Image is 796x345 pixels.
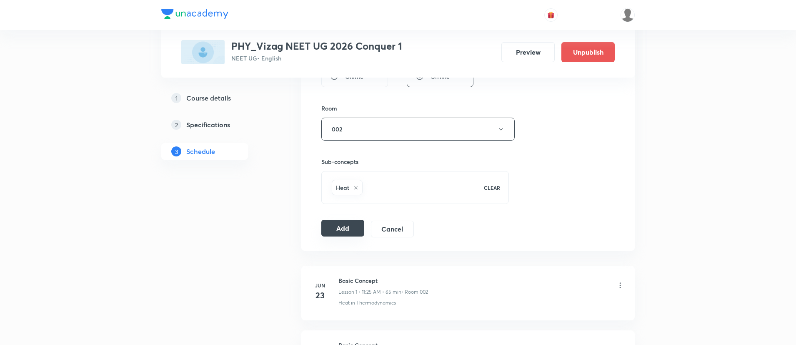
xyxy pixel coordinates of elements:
[312,289,328,302] h4: 23
[321,220,364,237] button: Add
[321,157,509,166] h6: Sub-concepts
[321,118,515,141] button: 002
[171,93,181,103] p: 1
[501,42,555,62] button: Preview
[621,8,635,22] img: karthik
[321,104,337,113] h6: Room
[371,221,414,237] button: Cancel
[338,299,396,307] p: Heat in Thermodynamics
[161,116,275,133] a: 2Specifications
[338,288,401,296] p: Lesson 1 • 11:25 AM • 65 min
[484,184,500,191] p: CLEAR
[336,183,349,192] h6: Heat
[161,90,275,106] a: 1Course details
[186,120,230,130] h5: Specifications
[186,93,231,103] h5: Course details
[561,42,615,62] button: Unpublish
[161,9,228,19] img: Company Logo
[544,8,558,22] button: avatar
[231,54,402,63] p: NEET UG • English
[312,282,328,289] h6: Jun
[547,11,555,19] img: avatar
[186,146,215,156] h5: Schedule
[171,146,181,156] p: 3
[171,120,181,130] p: 2
[401,288,428,296] p: • Room 002
[231,40,402,52] h3: PHY_Vizag NEET UG 2026 Conquer 1
[161,9,228,21] a: Company Logo
[338,276,428,285] h6: Basic Concept
[181,40,225,64] img: 638A4C6C-2E5E-4CEA-AE07-36CE20E9325F_plus.png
